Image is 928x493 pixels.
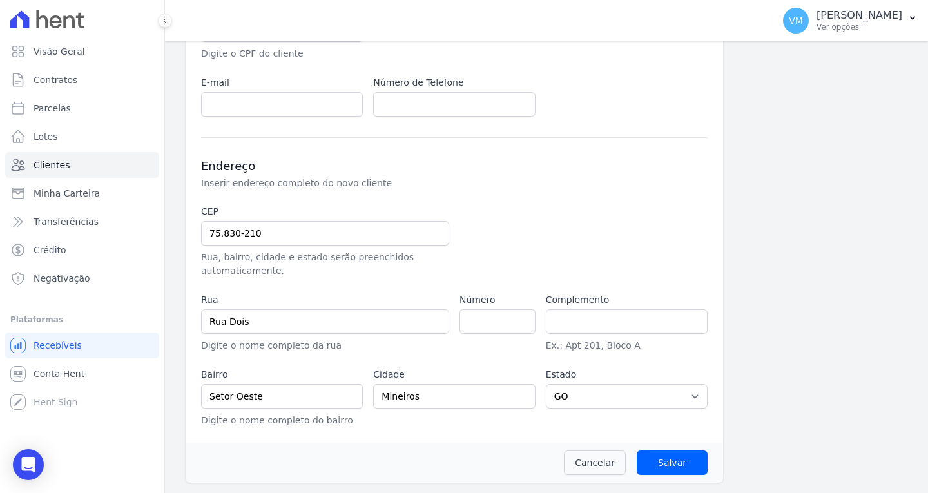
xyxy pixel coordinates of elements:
a: Visão Geral [5,39,159,64]
span: Transferências [34,215,99,228]
p: Digite o nome completo do bairro [201,414,363,427]
a: Conta Hent [5,361,159,387]
a: Crédito [5,237,159,263]
a: Lotes [5,124,159,150]
label: Estado [546,368,708,382]
a: Minha Carteira [5,180,159,206]
label: Complemento [546,293,708,307]
span: Parcelas [34,102,71,115]
a: Cancelar [564,450,626,475]
span: Minha Carteira [34,187,100,200]
p: Rua, bairro, cidade e estado serão preenchidos automaticamente. [201,251,449,278]
p: Ver opções [817,22,902,32]
p: Inserir endereço completo do novo cliente [201,177,634,189]
label: E-mail [201,76,363,90]
p: Digite o CPF do cliente [201,47,363,61]
p: Digite o nome completo da rua [201,339,449,353]
label: Bairro [201,368,363,382]
label: Número de Telefone [373,76,535,90]
div: Open Intercom Messenger [13,449,44,480]
span: Lotes [34,130,58,143]
span: VM [789,16,803,25]
label: Número [459,293,536,307]
a: Contratos [5,67,159,93]
a: Parcelas [5,95,159,121]
span: Contratos [34,73,77,86]
h3: Endereço [201,159,708,174]
a: Recebíveis [5,333,159,358]
button: VM [PERSON_NAME] Ver opções [773,3,928,39]
span: Visão Geral [34,45,85,58]
input: Salvar [637,450,708,475]
span: Crédito [34,244,66,256]
input: 00.000-000 [201,221,449,246]
p: Ex.: Apt 201, Bloco A [546,339,708,353]
label: Cidade [373,368,535,382]
span: Recebíveis [34,339,82,352]
span: Conta Hent [34,367,84,380]
a: Negativação [5,266,159,291]
label: Rua [201,293,449,307]
div: Plataformas [10,312,154,327]
label: CEP [201,205,449,218]
a: Transferências [5,209,159,235]
p: [PERSON_NAME] [817,9,902,22]
span: Clientes [34,159,70,171]
span: Negativação [34,272,90,285]
a: Clientes [5,152,159,178]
